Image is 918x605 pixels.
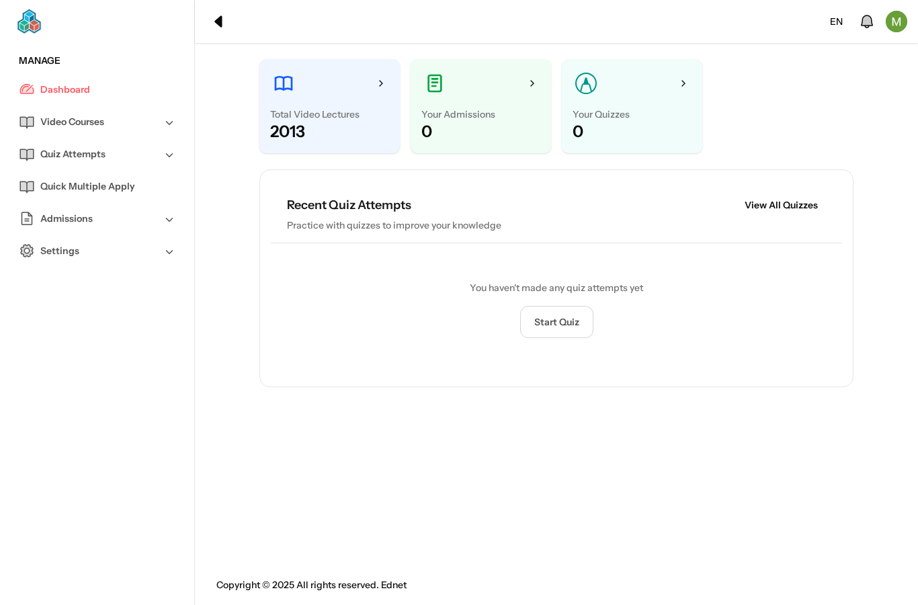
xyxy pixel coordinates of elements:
div: Change language [825,9,848,34]
span: Settings [40,244,79,258]
a: Dashboard [19,73,175,106]
button: View All Quizzes [737,192,826,218]
p: You haven't made any quiz attempts yet [470,281,643,295]
div: Your Admissions [421,108,540,121]
div: 0 [573,121,692,143]
a: Your Admissions0 [411,59,551,153]
p: Practice with quizzes to improve your knowledge [287,218,826,232]
div: 2013 [270,121,389,143]
span: Copyright © 2025 All rights reserved. Ednet [216,578,407,592]
a: Total Video Lectures2013 [259,59,400,153]
span: Dashboard [40,83,90,97]
a: Quick Multiple Apply [19,170,175,202]
img: ACg8ocIyNmDvSjMpd7lnlLf09huDU3TWxIuU1zY3GOhEHkVoFzB_eA=s96-c [886,11,907,32]
span: Quick Multiple Apply [40,179,135,194]
div: Your Quizzes [573,108,692,121]
span: Admissions [40,212,93,226]
a: Your Quizzes0 [562,59,702,153]
div: Total Video Lectures [270,108,389,121]
span: Video Courses [40,115,104,129]
div: Collapse sidebar [206,8,233,35]
img: Ecme logo [16,8,122,35]
button: Start Quiz [520,306,593,338]
h3: Recent Quiz Attempts [287,196,411,214]
div: 0 [421,121,540,143]
span: Quiz Attempts [40,147,106,161]
div: Manage [11,54,183,68]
